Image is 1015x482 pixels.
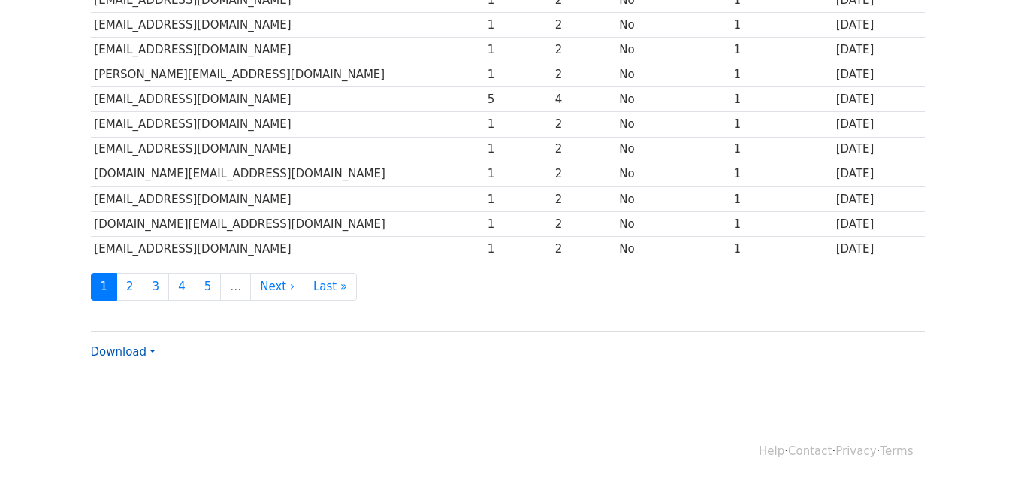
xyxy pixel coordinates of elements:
td: [DATE] [832,162,925,186]
a: Download [91,345,156,359]
td: 1 [730,13,832,38]
td: 1 [484,236,551,261]
td: 1 [484,162,551,186]
td: 1 [484,38,551,62]
td: 2 [551,112,616,137]
td: 2 [551,38,616,62]
td: 1 [730,38,832,62]
a: 2 [116,273,143,301]
td: No [616,38,730,62]
td: 1 [730,62,832,87]
td: [PERSON_NAME][EMAIL_ADDRESS][DOMAIN_NAME] [91,62,484,87]
a: Last » [304,273,357,301]
td: [DATE] [832,137,925,162]
a: Contact [788,444,832,458]
td: [EMAIL_ADDRESS][DOMAIN_NAME] [91,87,484,112]
td: [DATE] [832,211,925,236]
td: [EMAIL_ADDRESS][DOMAIN_NAME] [91,112,484,137]
td: 1 [730,137,832,162]
td: No [616,13,730,38]
td: [EMAIL_ADDRESS][DOMAIN_NAME] [91,137,484,162]
a: 5 [195,273,222,301]
td: No [616,236,730,261]
td: 1 [730,186,832,211]
td: No [616,87,730,112]
a: Privacy [835,444,876,458]
td: [DATE] [832,186,925,211]
td: No [616,62,730,87]
td: 1 [730,211,832,236]
td: [EMAIL_ADDRESS][DOMAIN_NAME] [91,236,484,261]
td: [EMAIL_ADDRESS][DOMAIN_NAME] [91,38,484,62]
td: 1 [484,13,551,38]
a: Next › [250,273,304,301]
td: [EMAIL_ADDRESS][DOMAIN_NAME] [91,186,484,211]
iframe: Chat Widget [940,410,1015,482]
td: [DATE] [832,13,925,38]
td: [DATE] [832,87,925,112]
td: [DOMAIN_NAME][EMAIL_ADDRESS][DOMAIN_NAME] [91,162,484,186]
td: 2 [551,186,616,211]
a: 3 [143,273,170,301]
td: 2 [551,211,616,236]
td: 1 [730,87,832,112]
td: 2 [551,236,616,261]
td: [DATE] [832,112,925,137]
td: 4 [551,87,616,112]
td: 1 [730,236,832,261]
td: [DATE] [832,38,925,62]
td: [DATE] [832,236,925,261]
td: 1 [730,162,832,186]
a: 4 [168,273,195,301]
td: No [616,186,730,211]
td: No [616,211,730,236]
td: 1 [730,112,832,137]
td: 2 [551,137,616,162]
td: 1 [484,211,551,236]
td: No [616,112,730,137]
a: 1 [91,273,118,301]
td: [DOMAIN_NAME][EMAIL_ADDRESS][DOMAIN_NAME] [91,211,484,236]
td: 1 [484,112,551,137]
td: 2 [551,62,616,87]
td: 2 [551,13,616,38]
a: Help [759,444,784,458]
td: 1 [484,137,551,162]
td: 2 [551,162,616,186]
td: 1 [484,62,551,87]
td: No [616,137,730,162]
td: 5 [484,87,551,112]
td: No [616,162,730,186]
td: [EMAIL_ADDRESS][DOMAIN_NAME] [91,13,484,38]
td: [DATE] [832,62,925,87]
a: Terms [880,444,913,458]
td: 1 [484,186,551,211]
